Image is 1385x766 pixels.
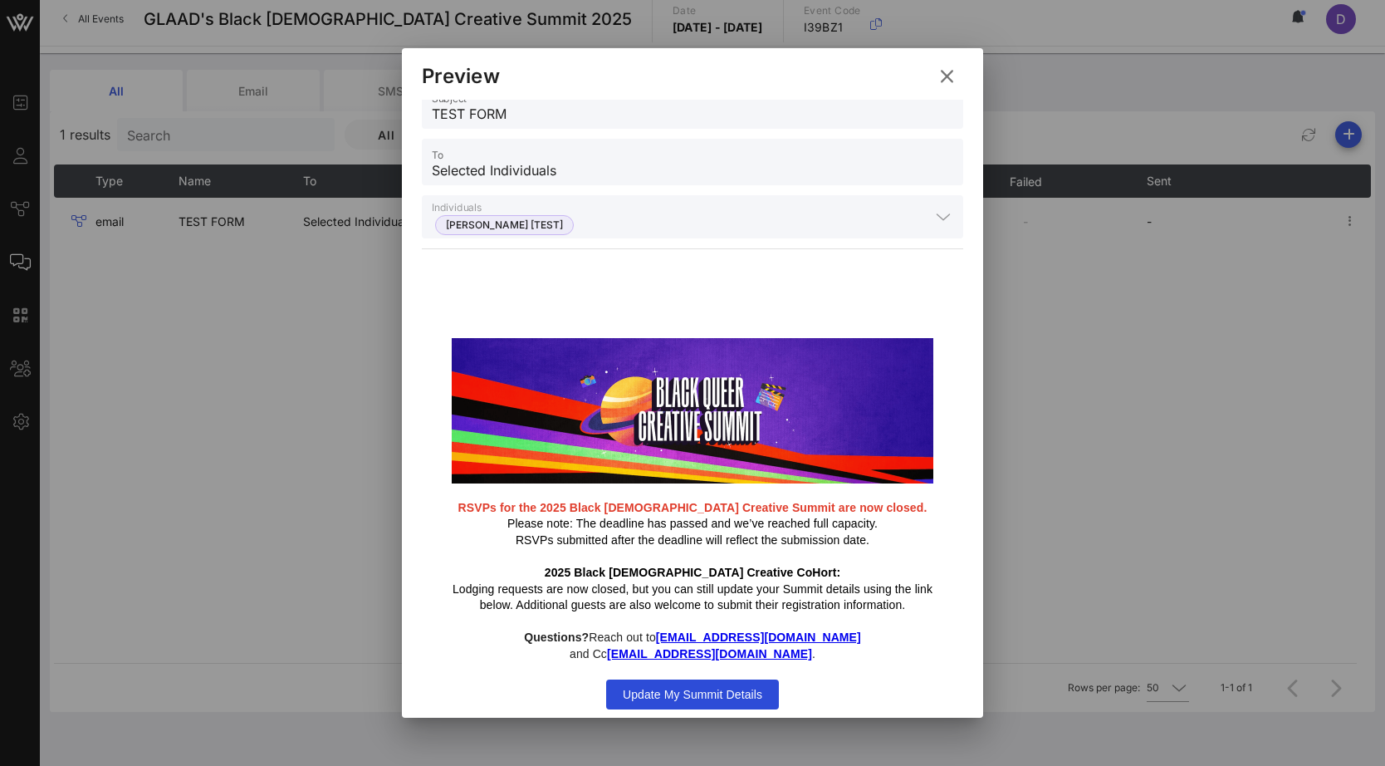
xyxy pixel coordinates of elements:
[432,92,467,105] label: Subject
[452,630,933,662] div: Reach out to and Cc .
[623,688,762,701] span: Update My Summit Details
[432,201,482,214] label: Individuals
[524,631,589,644] strong: Questions?
[432,149,443,161] label: To
[458,501,927,514] strong: RSVPs for the 2025 Black [DEMOGRAPHIC_DATA] Creative Summit are now closed.
[452,582,933,614] p: Lodging requests are now closed, but you can still update your Summit details using the link belo...
[446,216,563,234] span: [PERSON_NAME] [TEST]
[452,500,933,533] p: Please note: The deadline has passed and we’ve reached full capacity.
[422,64,500,89] div: Preview
[545,566,837,579] strong: 2025 Black [DEMOGRAPHIC_DATA] Creative CoHort
[836,566,840,579] strong: :
[607,647,812,660] a: [EMAIL_ADDRESS][DOMAIN_NAME]
[606,680,779,710] a: Update My Summit Details
[656,631,861,644] a: [EMAIL_ADDRESS][DOMAIN_NAME]
[452,533,933,549] p: RSVPs submitted after the deadline will reflect the submission date.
